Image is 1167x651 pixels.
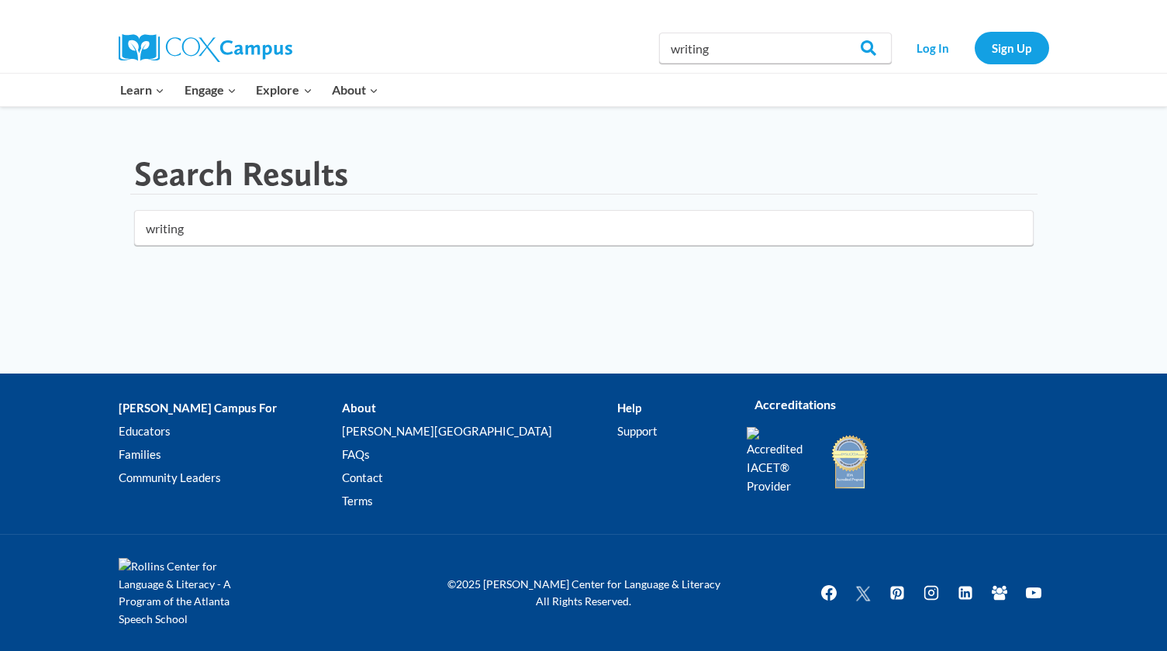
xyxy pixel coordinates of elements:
[747,427,813,495] img: Accredited IACET® Provider
[617,420,723,443] a: Support
[111,74,388,106] nav: Primary Navigation
[916,577,947,608] a: Instagram
[950,577,981,608] a: Linkedin
[848,577,879,608] a: Twitter
[120,80,164,100] span: Learn
[119,443,342,467] a: Families
[975,32,1049,64] a: Sign Up
[437,576,731,611] p: ©2025 [PERSON_NAME] Center for Language & Literacy All Rights Reserved.
[1018,577,1049,608] a: YouTube
[185,80,237,100] span: Engage
[882,577,913,608] a: Pinterest
[342,420,617,443] a: [PERSON_NAME][GEOGRAPHIC_DATA]
[830,433,869,491] img: IDA Accredited
[332,80,378,100] span: About
[119,420,342,443] a: Educators
[342,467,617,490] a: Contact
[134,153,348,195] h1: Search Results
[119,34,292,62] img: Cox Campus
[119,467,342,490] a: Community Leaders
[342,443,617,467] a: FAQs
[256,80,312,100] span: Explore
[813,577,844,608] a: Facebook
[984,577,1015,608] a: Facebook Group
[659,33,892,64] input: Search Cox Campus
[854,584,872,602] img: Twitter X icon white
[134,210,1034,246] input: Search for...
[899,32,967,64] a: Log In
[119,558,258,628] img: Rollins Center for Language & Literacy - A Program of the Atlanta Speech School
[899,32,1049,64] nav: Secondary Navigation
[754,397,836,412] strong: Accreditations
[342,490,617,513] a: Terms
